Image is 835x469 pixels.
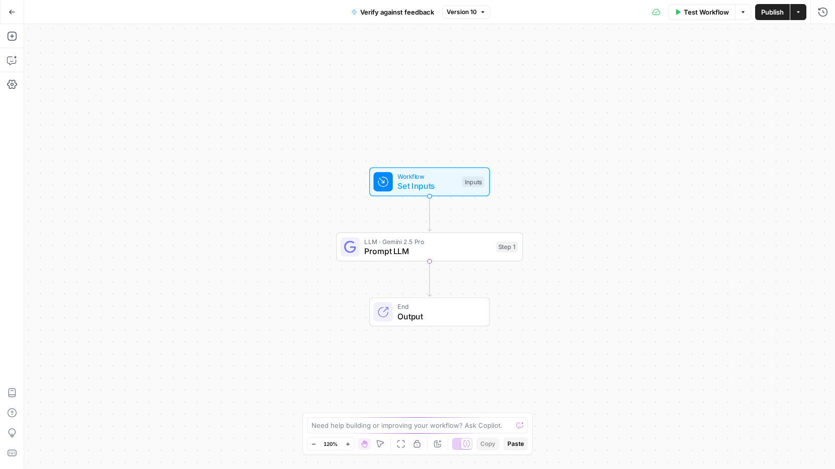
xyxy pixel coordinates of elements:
span: Verify against feedback [360,7,434,17]
span: Paste [507,439,524,448]
span: Output [397,310,479,322]
button: Test Workflow [668,4,735,20]
span: LLM · Gemini 2.5 Pro [364,237,491,246]
button: Version 10 [442,6,490,19]
span: End [397,302,479,311]
button: Verify against feedback [345,4,440,20]
div: Step 1 [496,242,517,253]
div: WorkflowSet InputsInputs [336,167,523,196]
span: Version 10 [447,8,477,17]
div: LLM · Gemini 2.5 ProPrompt LLMStep 1 [336,232,523,262]
div: Inputs [462,176,484,187]
button: Copy [476,437,499,450]
span: Copy [480,439,495,448]
span: 120% [324,440,338,448]
span: Prompt LLM [364,245,491,257]
span: Test Workflow [684,7,729,17]
g: Edge from start to step_1 [428,196,431,231]
g: Edge from step_1 to end [428,261,431,296]
div: EndOutput [336,297,523,326]
span: Workflow [397,172,457,181]
span: Set Inputs [397,180,457,192]
span: Publish [761,7,784,17]
button: Publish [755,4,790,20]
button: Paste [503,437,528,450]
